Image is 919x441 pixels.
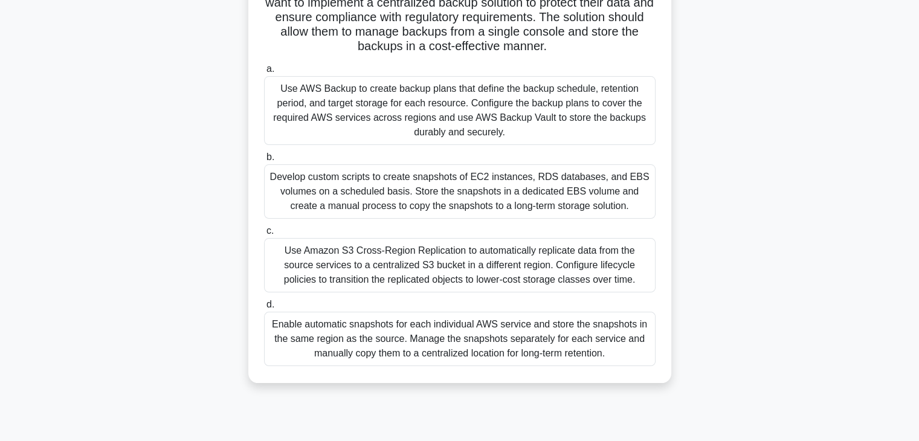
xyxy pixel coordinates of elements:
span: a. [266,63,274,74]
div: Enable automatic snapshots for each individual AWS service and store the snapshots in the same re... [264,312,656,366]
span: b. [266,152,274,162]
div: Use AWS Backup to create backup plans that define the backup schedule, retention period, and targ... [264,76,656,145]
div: Develop custom scripts to create snapshots of EC2 instances, RDS databases, and EBS volumes on a ... [264,164,656,219]
span: c. [266,225,274,236]
div: Use Amazon S3 Cross-Region Replication to automatically replicate data from the source services t... [264,238,656,292]
span: d. [266,299,274,309]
